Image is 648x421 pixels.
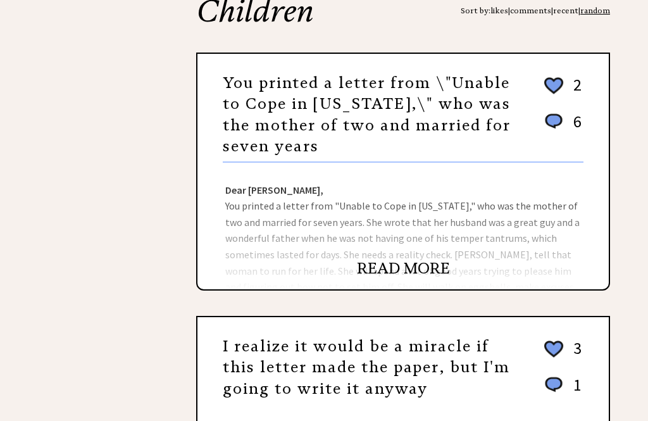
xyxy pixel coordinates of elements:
a: random [580,6,610,15]
td: 1 [567,374,582,408]
td: 2 [567,74,582,110]
strong: Dear [PERSON_NAME], [225,184,323,196]
img: message_round%201.png [542,111,565,132]
td: 3 [567,337,582,373]
a: recent [553,6,578,15]
a: You printed a letter from \"Unable to Cope in [US_STATE],\" who was the mother of two and married... [223,73,511,156]
img: message_round%201.png [542,375,565,395]
a: comments [510,6,551,15]
img: heart_outline%202.png [542,75,565,97]
a: likes [490,6,508,15]
img: heart_outline%202.png [542,338,565,360]
div: You printed a letter from "Unable to Cope in [US_STATE]," who was the mother of two and married f... [197,163,609,289]
a: I realize it would be a miracle if this letter made the paper, but I'm going to write it anyway [223,337,510,398]
a: READ MORE [357,259,450,278]
td: 6 [567,111,582,144]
